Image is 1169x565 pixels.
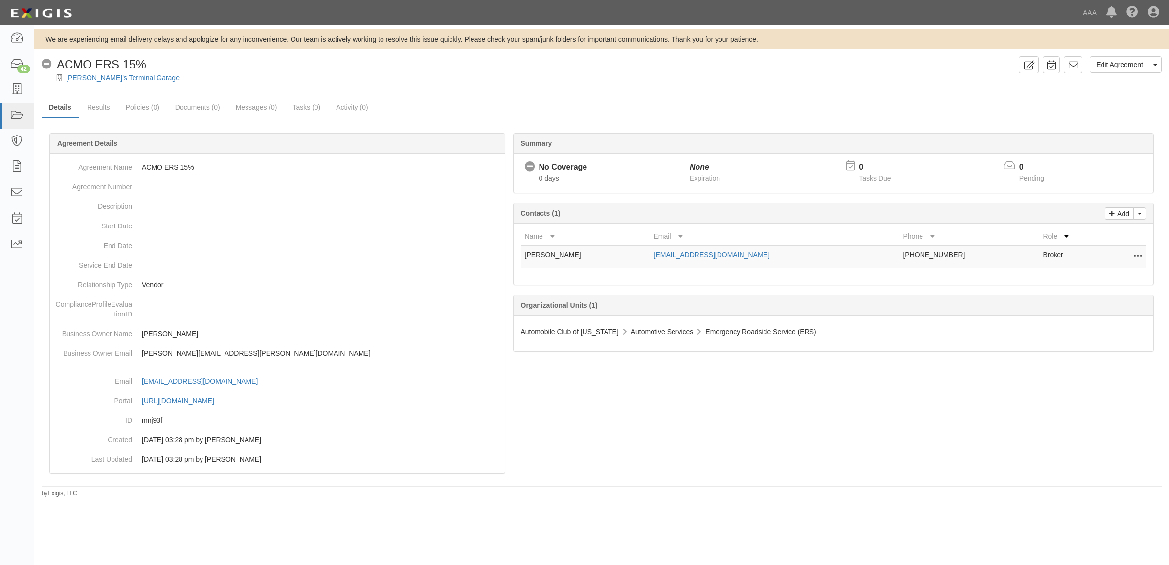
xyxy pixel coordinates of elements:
b: Summary [521,139,552,147]
p: 0 [1019,162,1057,173]
th: Email [650,227,899,246]
dt: Agreement Number [54,177,132,192]
dt: Service End Date [54,255,132,270]
dd: [DATE] 03:28 pm by [PERSON_NAME] [54,430,501,450]
p: 0 [859,162,903,173]
a: Tasks (0) [285,97,328,117]
span: ACMO ERS 15% [57,58,146,71]
img: logo-5460c22ac91f19d4615b14bd174203de0afe785f0fc80cf4dbbc73dc1793850b.png [7,4,75,22]
dt: ComplianceProfileEvaluationID [54,294,132,319]
div: [EMAIL_ADDRESS][DOMAIN_NAME] [142,376,258,386]
b: Agreement Details [57,139,117,147]
b: Contacts (1) [521,209,561,217]
div: We are experiencing email delivery delays and apologize for any inconvenience. Our team is active... [34,34,1169,44]
div: 42 [17,65,30,73]
div: ACMO ERS 15% [42,56,146,73]
dt: Relationship Type [54,275,132,290]
dd: ACMO ERS 15% [54,158,501,177]
span: Expiration [690,174,720,182]
i: No Coverage [525,162,535,172]
th: Phone [899,227,1039,246]
p: Add [1115,208,1129,219]
dt: Agreement Name [54,158,132,172]
dt: ID [54,410,132,425]
span: Since 08/13/2025 [539,174,559,182]
dt: Start Date [54,216,132,231]
dt: Created [54,430,132,445]
a: AAA [1078,3,1102,23]
a: Messages (0) [228,97,285,117]
span: Tasks Due [859,174,891,182]
dd: mnj93f [54,410,501,430]
i: Help Center - Complianz [1126,7,1138,19]
a: Activity (0) [329,97,375,117]
a: Edit Agreement [1090,56,1149,73]
a: Policies (0) [118,97,167,117]
td: Broker [1039,246,1107,268]
span: Pending [1019,174,1044,182]
dt: Portal [54,391,132,406]
td: [PERSON_NAME] [521,246,650,268]
dt: Business Owner Email [54,343,132,358]
td: [PHONE_NUMBER] [899,246,1039,268]
b: Organizational Units (1) [521,301,598,309]
dt: Email [54,371,132,386]
dt: Business Owner Name [54,324,132,339]
a: Exigis, LLC [48,490,77,497]
span: Automobile Club of [US_STATE] [521,328,619,336]
small: by [42,489,77,497]
span: Emergency Roadside Service (ERS) [705,328,816,336]
a: Details [42,97,79,118]
th: Role [1039,227,1107,246]
span: Automotive Services [631,328,694,336]
p: [PERSON_NAME] [142,329,501,339]
a: [EMAIL_ADDRESS][DOMAIN_NAME] [142,377,269,385]
dd: [DATE] 03:28 pm by [PERSON_NAME] [54,450,501,469]
a: [EMAIL_ADDRESS][DOMAIN_NAME] [654,251,770,259]
a: Results [80,97,117,117]
th: Name [521,227,650,246]
dt: Description [54,197,132,211]
i: No Coverage [42,59,52,69]
div: No Coverage [539,162,587,173]
p: [PERSON_NAME][EMAIL_ADDRESS][PERSON_NAME][DOMAIN_NAME] [142,348,501,358]
dd: Vendor [54,275,501,294]
a: Add [1105,207,1134,220]
a: [URL][DOMAIN_NAME] [142,397,225,405]
dt: End Date [54,236,132,250]
a: Documents (0) [168,97,227,117]
i: None [690,163,709,171]
a: [PERSON_NAME]'s Terminal Garage [66,74,180,82]
dt: Last Updated [54,450,132,464]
